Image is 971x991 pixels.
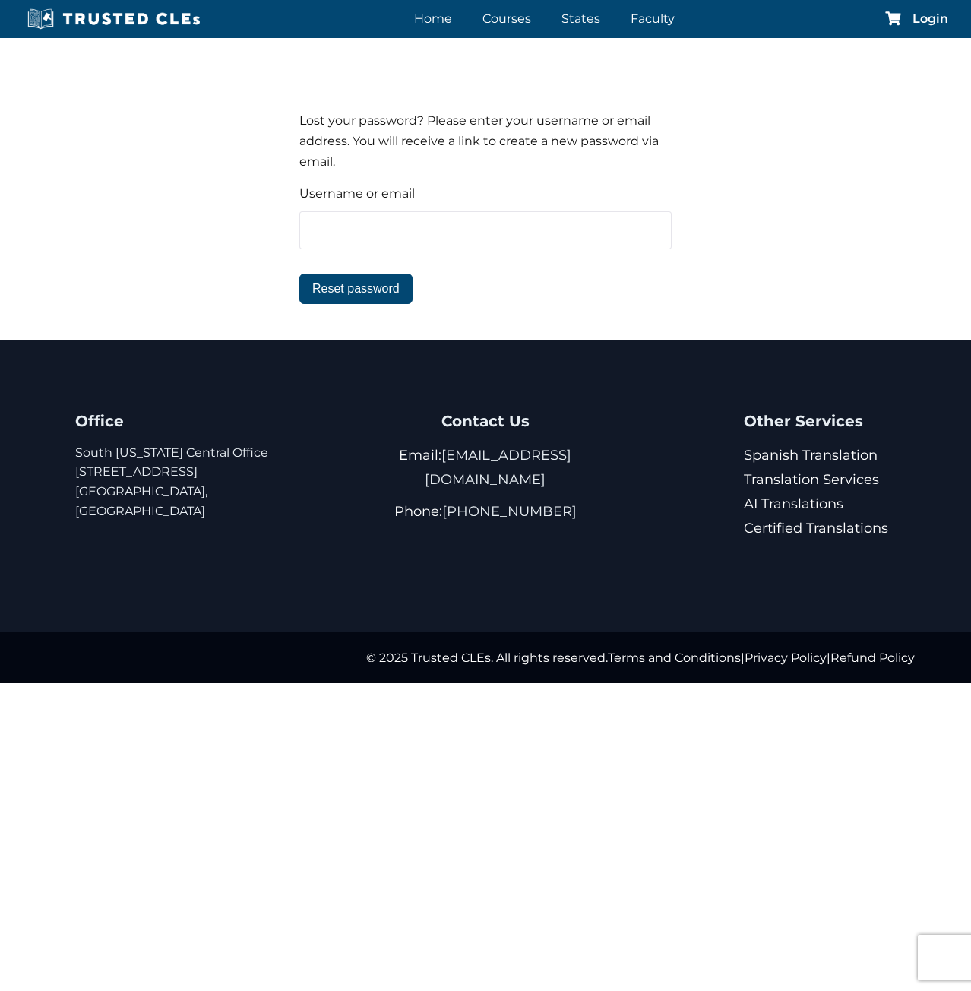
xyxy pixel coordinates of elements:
[75,408,324,434] h4: Office
[745,651,827,665] a: Privacy Policy
[558,8,604,30] a: States
[744,520,888,537] a: Certified Translations
[744,495,843,512] a: AI Translations
[299,183,672,204] label: Username or email
[299,110,672,173] p: Lost your password? Please enter your username or email address. You will receive a link to creat...
[410,8,456,30] a: Home
[362,443,610,492] p: Email:
[442,503,577,520] a: [PHONE_NUMBER]
[362,408,610,434] h4: Contact Us
[744,408,896,434] h4: Other Services
[23,8,204,30] img: Trusted CLEs
[366,651,915,665] span: © 2025 Trusted CLEs. All rights reserved. | |
[744,447,878,464] a: Spanish Translation
[744,471,879,488] a: Translation Services
[830,651,915,665] a: Refund Policy
[362,499,610,524] p: Phone:
[627,8,678,30] a: Faculty
[912,13,948,25] a: Login
[479,8,535,30] a: Courses
[75,445,268,518] a: South [US_STATE] Central Office[STREET_ADDRESS][GEOGRAPHIC_DATA], [GEOGRAPHIC_DATA]
[608,651,741,665] a: Terms and Conditions
[425,447,571,488] a: [EMAIL_ADDRESS][DOMAIN_NAME]
[299,274,413,304] button: Reset password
